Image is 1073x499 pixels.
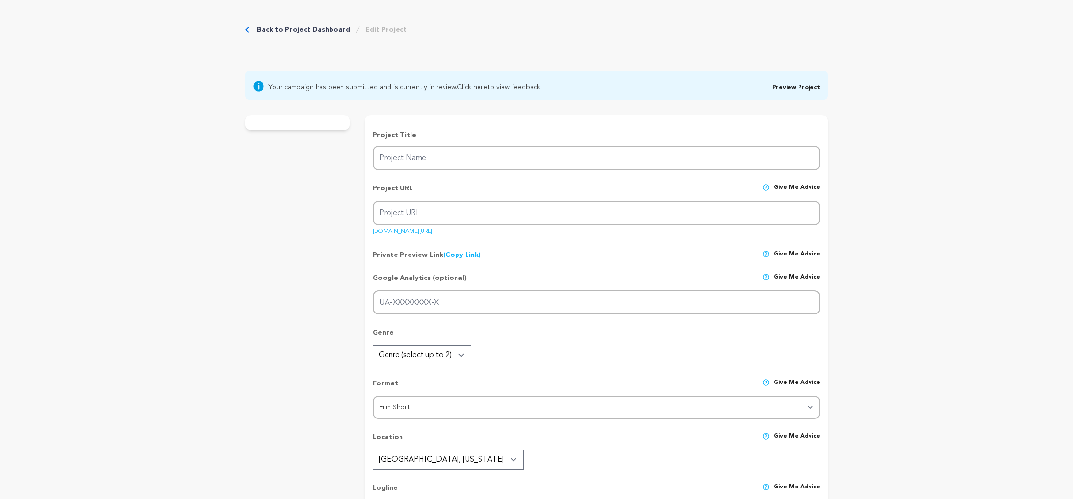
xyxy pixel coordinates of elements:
[373,250,481,260] p: Private Preview Link
[762,432,770,440] img: help-circle.svg
[762,483,770,491] img: help-circle.svg
[373,290,820,315] input: UA-XXXXXXXX-X
[257,25,350,35] a: Back to Project Dashboard
[774,250,820,260] span: Give me advice
[245,25,407,35] div: Breadcrumb
[774,184,820,201] span: Give me advice
[365,25,407,35] a: Edit Project
[373,379,398,396] p: Format
[373,225,432,234] a: [DOMAIN_NAME][URL]
[762,273,770,281] img: help-circle.svg
[373,201,820,225] input: Project URL
[774,432,820,450] span: Give me advice
[373,184,413,201] p: Project URL
[762,184,770,191] img: help-circle.svg
[373,432,403,450] p: Location
[457,84,487,91] a: Click here
[268,81,542,92] span: Your campaign has been submitted and is currently in review. to view feedback.
[373,273,467,290] p: Google Analytics (optional)
[373,130,820,140] p: Project Title
[774,379,820,396] span: Give me advice
[772,85,820,91] a: Preview Project
[762,250,770,258] img: help-circle.svg
[443,252,481,258] a: (Copy Link)
[774,273,820,290] span: Give me advice
[373,328,820,345] p: Genre
[762,379,770,386] img: help-circle.svg
[373,146,820,170] input: Project Name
